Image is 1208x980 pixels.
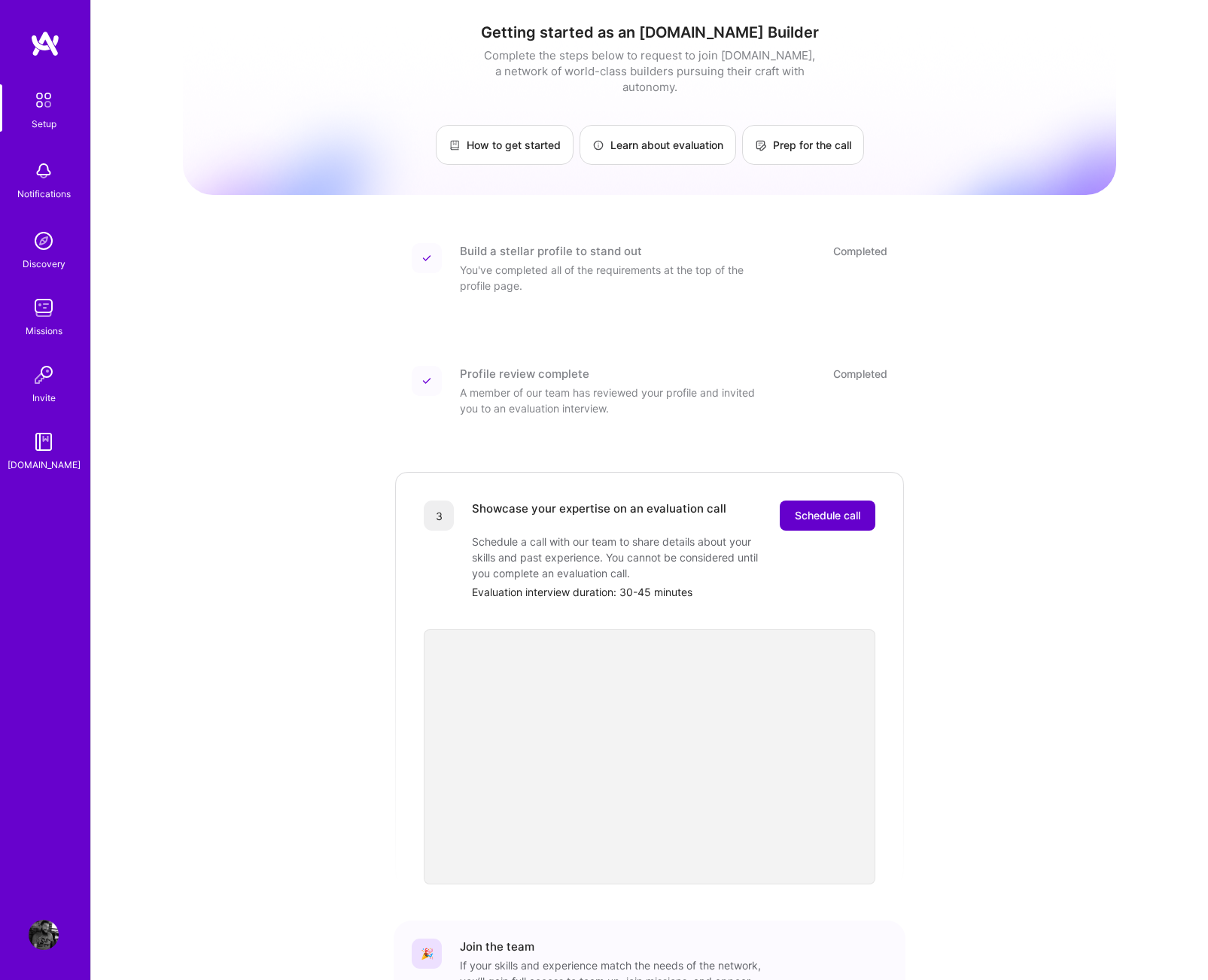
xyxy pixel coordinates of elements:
[780,501,875,531] button: Schedule call
[460,939,534,954] div: Join the team
[592,139,604,151] img: Learn about evaluation
[29,360,59,390] img: Invite
[29,293,59,323] img: teamwork
[424,629,875,884] iframe: video
[460,385,761,416] div: A member of our team has reviewed your profile and invited you to an evaluation interview.
[183,23,1116,41] h1: Getting started as an [DOMAIN_NAME] Builder
[25,920,62,950] a: User Avatar
[424,501,454,531] div: 3
[8,457,81,473] div: [DOMAIN_NAME]
[412,939,442,969] div: 🎉
[422,254,431,263] img: Completed
[449,139,461,151] img: How to get started
[28,84,59,116] img: setup
[472,534,773,581] div: Schedule a call with our team to share details about your skills and past experience. You cannot ...
[833,243,887,259] div: Completed
[460,366,589,382] div: Profile review complete
[795,508,860,523] span: Schedule call
[742,125,864,165] a: Prep for the call
[480,47,819,95] div: Complete the steps below to request to join [DOMAIN_NAME], a network of world-class builders purs...
[833,366,887,382] div: Completed
[472,501,726,531] div: Showcase your expertise on an evaluation call
[29,226,59,256] img: discovery
[29,920,59,950] img: User Avatar
[580,125,736,165] a: Learn about evaluation
[472,584,875,600] div: Evaluation interview duration: 30-45 minutes
[460,243,642,259] div: Build a stellar profile to stand out
[32,390,56,406] div: Invite
[460,262,761,294] div: You've completed all of the requirements at the top of the profile page.
[26,323,62,339] div: Missions
[30,30,60,57] img: logo
[436,125,574,165] a: How to get started
[29,427,59,457] img: guide book
[32,116,56,132] div: Setup
[755,139,767,151] img: Prep for the call
[23,256,65,272] div: Discovery
[422,376,431,385] img: Completed
[17,186,71,202] div: Notifications
[29,156,59,186] img: bell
